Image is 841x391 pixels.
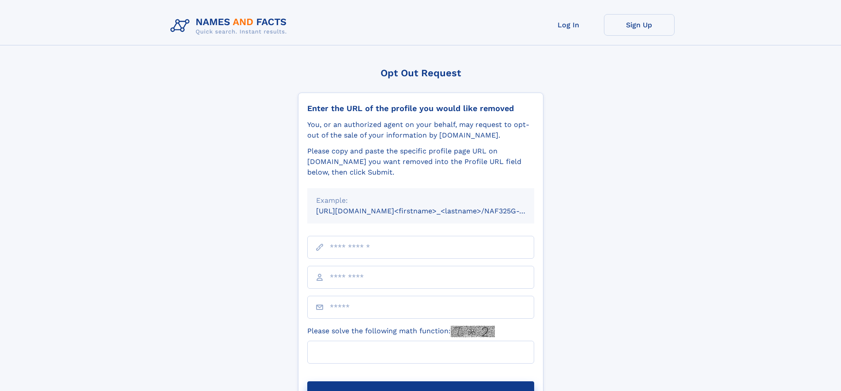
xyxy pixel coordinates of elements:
[167,14,294,38] img: Logo Names and Facts
[307,104,534,113] div: Enter the URL of the profile you would like removed
[298,67,543,78] div: Opt Out Request
[307,119,534,141] div: You, or an authorized agent on your behalf, may request to opt-out of the sale of your informatio...
[307,326,495,337] label: Please solve the following math function:
[604,14,675,36] a: Sign Up
[316,195,525,206] div: Example:
[533,14,604,36] a: Log In
[307,146,534,178] div: Please copy and paste the specific profile page URL on [DOMAIN_NAME] you want removed into the Pr...
[316,207,551,215] small: [URL][DOMAIN_NAME]<firstname>_<lastname>/NAF325G-xxxxxxxx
